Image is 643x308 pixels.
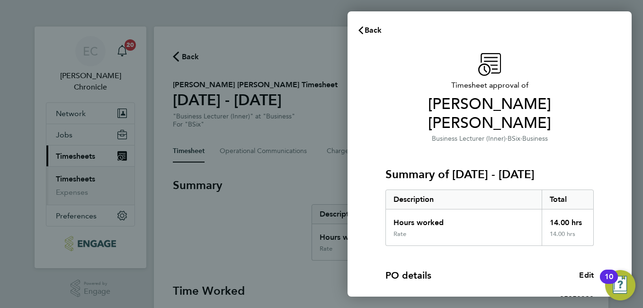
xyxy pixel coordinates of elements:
span: Business Lecturer (Inner) [432,135,506,143]
div: PO number [385,293,490,305]
h3: Summary of [DATE] - [DATE] [385,167,594,182]
div: 10 [605,277,613,289]
span: 05950398 [560,294,594,303]
h4: PO details [385,269,431,282]
div: Total [542,190,594,209]
button: Back [348,21,392,40]
div: Summary of 22 - 28 Sep 2025 [385,190,594,246]
div: Description [386,190,542,209]
span: · [520,135,522,143]
div: 14.00 hrs [542,209,594,230]
div: 14.00 hrs [542,230,594,245]
span: Business [522,135,548,143]
div: Rate [393,230,406,238]
span: Timesheet approval of [385,80,594,91]
span: BSix [508,135,520,143]
button: Open Resource Center, 10 new notifications [605,270,635,300]
a: Edit [579,270,594,281]
span: · [506,135,508,143]
div: Hours worked [386,209,542,230]
span: Back [365,26,382,35]
span: [PERSON_NAME] [PERSON_NAME] [385,95,594,133]
span: Edit [579,271,594,280]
